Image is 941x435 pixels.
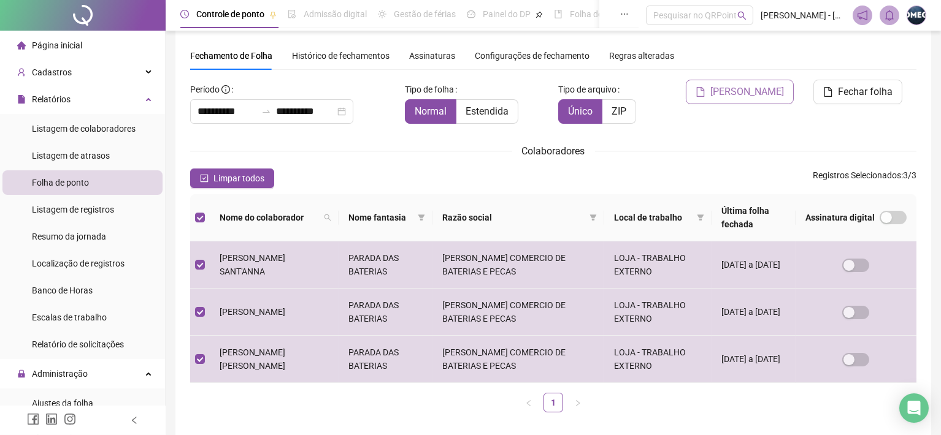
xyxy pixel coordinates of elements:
span: [PERSON_NAME] [PERSON_NAME] [220,347,285,371]
td: PARADA DAS BATERIAS [339,241,432,289]
span: Período [190,85,220,94]
span: notification [857,10,868,21]
th: Última folha fechada [712,194,796,241]
span: Administração [32,369,88,379]
li: Página anterior [519,393,539,412]
button: right [568,393,588,412]
span: ZIP [612,105,626,117]
button: Limpar todos [190,168,274,188]
span: filter [418,214,425,221]
span: Limpar todos [213,172,264,185]
span: file [17,95,26,104]
span: Cadastros [32,67,72,77]
span: Colaboradores [522,145,585,157]
span: Escalas de trabalho [32,312,107,322]
span: Assinaturas [409,51,455,60]
span: search [324,214,331,221]
span: Registros Selecionados [813,170,901,180]
span: Fechar folha [838,85,893,99]
span: Único [568,105,593,117]
td: [DATE] a [DATE] [712,289,796,336]
span: file-done [288,10,296,18]
span: Controle de ponto [196,9,264,19]
span: Listagem de atrasos [32,151,110,161]
span: Normal [415,105,447,117]
span: Relatórios [32,94,71,104]
span: left [130,416,139,425]
span: Ajustes da folha [32,398,93,408]
span: dashboard [467,10,475,18]
span: bell [884,10,895,21]
span: [PERSON_NAME] SANT'ANNA [220,253,285,276]
span: [PERSON_NAME] [220,307,285,317]
span: : 3 / 3 [813,168,916,188]
span: filter [415,208,428,227]
button: left [519,393,539,412]
span: Relatório de solicitações [32,339,124,349]
li: 1 [543,393,563,412]
span: filter [694,208,707,227]
span: Tipo de arquivo [558,83,616,96]
span: Página inicial [32,40,82,50]
span: Estendida [466,105,509,117]
span: instagram [64,413,76,425]
span: filter [697,214,704,221]
span: Histórico de fechamentos [292,51,390,61]
span: Painel do DP [483,9,531,19]
span: lock [17,369,26,378]
span: info-circle [221,85,230,94]
span: Tipo de folha [405,83,454,96]
span: to [261,107,271,116]
span: [PERSON_NAME] [710,85,784,99]
span: Resumo da jornada [32,232,106,241]
span: Folha de pagamento [570,9,648,19]
span: search [321,208,334,227]
span: Assinatura digital [805,211,875,224]
button: Fechar folha [813,80,902,104]
span: linkedin [45,413,58,425]
span: check-square [200,174,209,183]
span: file [823,87,833,97]
span: Gestão de férias [394,9,456,19]
span: Regras alteradas [609,51,674,60]
td: LOJA - TRABALHO EXTERNO [604,241,712,289]
td: [PERSON_NAME] COMERCIO DE BATERIAS E PECAS [432,241,604,289]
span: ellipsis [620,10,629,18]
span: clock-circle [180,10,189,18]
span: swap-right [261,107,271,116]
span: sun [378,10,386,18]
span: Banco de Horas [32,286,93,295]
li: Próxima página [568,393,588,412]
span: search [737,11,747,20]
td: [PERSON_NAME] COMERCIO DE BATERIAS E PECAS [432,336,604,383]
span: Razão social [442,211,585,224]
td: [DATE] a [DATE] [712,241,796,289]
span: filter [587,208,599,227]
span: Listagem de registros [32,205,114,214]
span: right [574,399,582,407]
button: [PERSON_NAME] [686,80,794,104]
a: 1 [544,393,563,412]
span: left [525,399,532,407]
span: pushpin [536,11,543,18]
td: LOJA - TRABALHO EXTERNO [604,336,712,383]
span: Admissão digital [304,9,367,19]
span: Nome fantasia [348,211,412,224]
span: facebook [27,413,39,425]
span: Local de trabalho [614,211,692,224]
span: [PERSON_NAME] - [PERSON_NAME] [761,9,845,22]
td: PARADA DAS BATERIAS [339,336,432,383]
span: user-add [17,68,26,77]
span: Localização de registros [32,259,125,268]
span: file [696,87,705,97]
span: Configurações de fechamento [475,51,590,60]
span: Fechamento de Folha [190,51,272,61]
td: [PERSON_NAME] COMERCIO DE BATERIAS E PECAS [432,289,604,336]
div: Open Intercom Messenger [899,393,929,423]
span: book [554,10,563,18]
span: Folha de ponto [32,178,89,187]
span: home [17,41,26,50]
td: [DATE] a [DATE] [712,336,796,383]
td: PARADA DAS BATERIAS [339,289,432,336]
span: Nome do colaborador [220,211,319,224]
